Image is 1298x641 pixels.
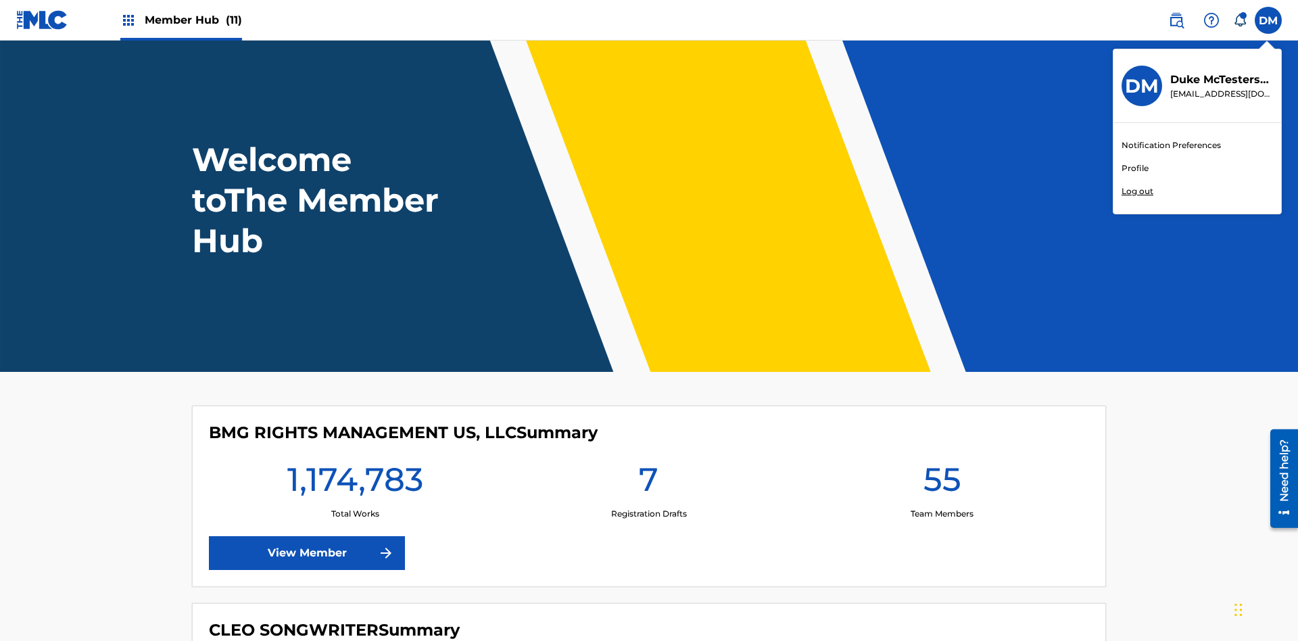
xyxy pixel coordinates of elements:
div: Help [1198,7,1225,34]
p: Log out [1122,185,1153,197]
div: Notifications [1233,14,1247,27]
h4: CLEO SONGWRITER [209,620,460,640]
h1: 1,174,783 [287,459,423,508]
img: f7272a7cc735f4ea7f67.svg [378,545,394,561]
a: View Member [209,536,405,570]
div: User Menu [1255,7,1282,34]
p: Duke McTesterson [1170,72,1273,88]
h3: DM [1125,74,1159,98]
span: (11) [226,14,242,26]
img: help [1203,12,1220,28]
img: MLC Logo [16,10,68,30]
span: DM [1259,13,1278,29]
h1: 7 [639,459,658,508]
p: duke.mctesterson@gmail.com [1170,88,1273,100]
iframe: Resource Center [1260,424,1298,535]
a: Public Search [1163,7,1190,34]
div: Drag [1234,590,1243,630]
p: Team Members [911,508,973,520]
a: Profile [1122,162,1149,174]
h1: Welcome to The Member Hub [192,139,445,261]
a: Notification Preferences [1122,139,1221,151]
span: Member Hub [145,12,242,28]
iframe: Chat Widget [1230,576,1298,641]
p: Registration Drafts [611,508,687,520]
img: Top Rightsholders [120,12,137,28]
h1: 55 [923,459,961,508]
p: Total Works [331,508,379,520]
h4: BMG RIGHTS MANAGEMENT US, LLC [209,423,598,443]
img: search [1168,12,1184,28]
